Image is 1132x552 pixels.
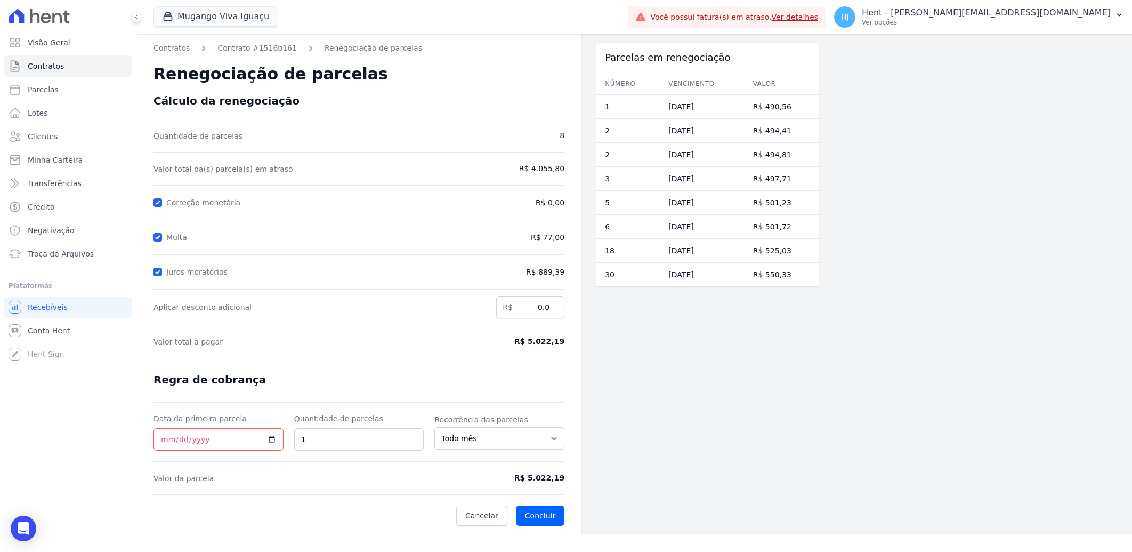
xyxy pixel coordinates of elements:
a: Clientes [4,126,132,147]
span: Troca de Arquivos [28,249,94,259]
th: Número [596,73,660,95]
label: Correção monetária [166,198,245,207]
td: [DATE] [660,263,744,287]
span: Valor total da(s) parcela(s) em atraso [153,164,459,174]
td: [DATE] [660,143,744,167]
nav: Breadcrumb [153,43,564,54]
td: [DATE] [660,215,744,239]
div: Open Intercom Messenger [11,516,36,541]
td: R$ 525,03 [745,239,819,263]
span: Você possui fatura(s) em atraso. [650,12,818,23]
td: R$ 501,23 [745,191,819,215]
td: 2 [596,143,660,167]
span: Valor total a pagar [153,337,459,347]
p: Hent - [PERSON_NAME][EMAIL_ADDRESS][DOMAIN_NAME] [862,7,1111,18]
span: R$ 77,00 [470,232,564,243]
a: Cancelar [456,506,507,526]
span: Transferências [28,178,82,189]
a: Minha Carteira [4,149,132,171]
span: Hj [841,13,848,21]
a: Visão Geral [4,32,132,53]
a: Contratos [153,43,190,54]
a: Recebíveis [4,297,132,318]
button: Concluir [516,506,564,526]
td: R$ 494,41 [745,119,819,143]
p: Ver opções [862,18,1111,27]
span: Regra de cobrança [153,373,266,386]
td: [DATE] [660,119,744,143]
span: Contratos [28,61,64,71]
label: Recorrência das parcelas [434,414,564,425]
span: Valor da parcela [153,473,459,484]
span: Renegociação de parcelas [153,65,388,83]
span: R$ 889,39 [470,267,564,278]
td: 30 [596,263,660,287]
td: 3 [596,167,660,191]
td: R$ 501,72 [745,215,819,239]
a: Contrato #1516b161 [217,43,297,54]
span: Lotes [28,108,48,118]
td: R$ 494,81 [745,143,819,167]
td: R$ 550,33 [745,263,819,287]
div: Parcelas em renegociação [596,43,819,73]
a: Troca de Arquivos [4,243,132,265]
span: 8 [470,130,564,141]
a: Renegociação de parcelas [325,43,422,54]
a: Negativação [4,220,132,241]
span: R$ 5.022,19 [470,473,564,484]
td: [DATE] [660,167,744,191]
div: Plataformas [9,279,127,292]
label: Aplicar desconto adicional [153,302,486,313]
td: R$ 490,56 [745,95,819,119]
span: Visão Geral [28,37,70,48]
a: Transferências [4,173,132,194]
span: R$ 5.022,19 [470,336,564,347]
span: Cancelar [465,510,498,521]
span: Clientes [28,131,58,142]
td: R$ 497,71 [745,167,819,191]
td: 6 [596,215,660,239]
td: 2 [596,119,660,143]
span: Cálculo da renegociação [153,94,300,107]
span: Quantidade de parcelas [153,131,459,141]
span: Parcelas [28,84,59,95]
th: Valor [745,73,819,95]
span: R$ 0,00 [536,197,564,209]
td: 1 [596,95,660,119]
td: [DATE] [660,191,744,215]
span: Minha Carteira [28,155,83,165]
td: 18 [596,239,660,263]
a: Conta Hent [4,320,132,341]
a: Parcelas [4,79,132,100]
span: Recebíveis [28,302,68,313]
a: Ver detalhes [772,13,819,21]
label: Quantidade de parcelas [294,413,424,424]
label: Juros moratórios [166,268,232,276]
button: Hj Hent - [PERSON_NAME][EMAIL_ADDRESS][DOMAIN_NAME] Ver opções [826,2,1132,32]
th: Vencimento [660,73,744,95]
td: [DATE] [660,95,744,119]
span: Conta Hent [28,325,70,336]
span: R$ 4.055,80 [470,163,564,174]
a: Crédito [4,196,132,218]
button: Mugango Viva Iguaçu [153,6,278,27]
td: [DATE] [660,239,744,263]
label: Data da primeira parcela [153,413,284,424]
td: 5 [596,191,660,215]
span: Crédito [28,202,55,212]
span: Negativação [28,225,75,236]
a: Contratos [4,55,132,77]
a: Lotes [4,102,132,124]
label: Multa [166,233,191,242]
